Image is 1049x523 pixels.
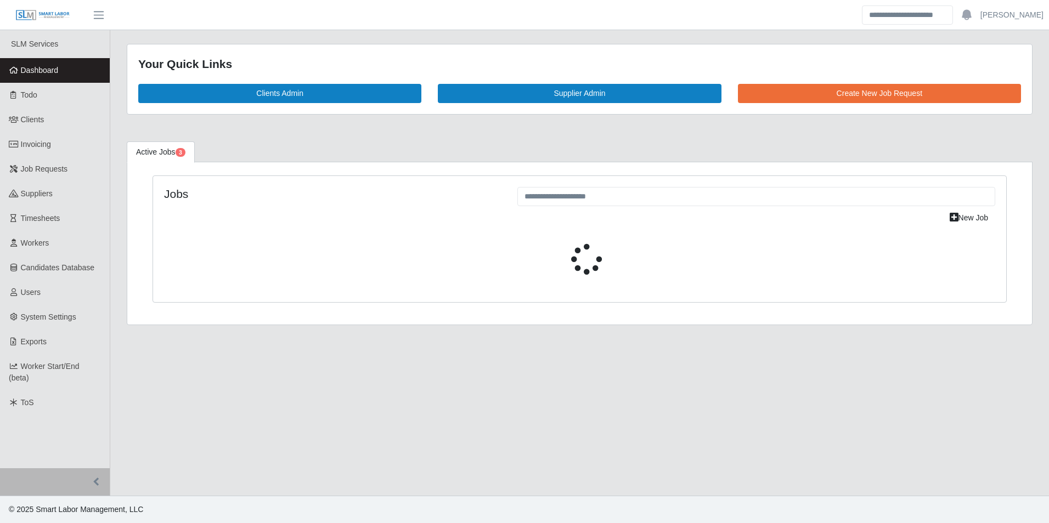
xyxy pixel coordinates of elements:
[164,187,501,201] h4: Jobs
[21,189,53,198] span: Suppliers
[21,140,51,149] span: Invoicing
[21,238,49,247] span: Workers
[980,9,1044,21] a: [PERSON_NAME]
[943,208,995,228] a: New Job
[21,337,47,346] span: Exports
[21,288,41,297] span: Users
[21,263,95,272] span: Candidates Database
[21,66,59,75] span: Dashboard
[127,141,195,163] a: Active Jobs
[11,39,58,48] span: SLM Services
[138,84,421,103] a: Clients Admin
[21,90,37,99] span: Todo
[138,55,1021,73] div: Your Quick Links
[21,164,68,173] span: Job Requests
[738,84,1021,103] a: Create New Job Request
[21,214,60,223] span: Timesheets
[21,398,34,407] span: ToS
[9,505,143,514] span: © 2025 Smart Labor Management, LLC
[21,115,44,124] span: Clients
[862,5,953,25] input: Search
[9,362,80,382] span: Worker Start/End (beta)
[438,84,721,103] a: Supplier Admin
[15,9,70,21] img: SLM Logo
[21,312,76,321] span: System Settings
[176,148,185,157] span: Pending Jobs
